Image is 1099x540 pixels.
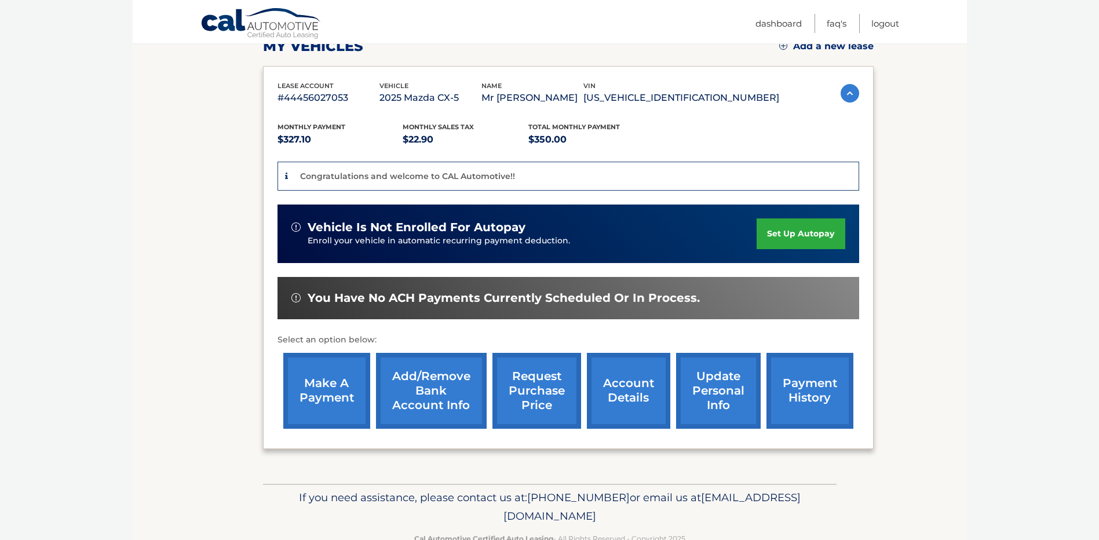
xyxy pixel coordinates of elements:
a: payment history [766,353,853,429]
img: accordion-active.svg [841,84,859,103]
a: set up autopay [757,218,845,249]
p: [US_VEHICLE_IDENTIFICATION_NUMBER] [583,90,779,106]
p: Select an option below: [278,333,859,347]
img: alert-white.svg [291,222,301,232]
span: Total Monthly Payment [528,123,620,131]
span: You have no ACH payments currently scheduled or in process. [308,291,700,305]
a: make a payment [283,353,370,429]
a: update personal info [676,353,761,429]
a: Add a new lease [779,41,874,52]
a: Dashboard [755,14,802,33]
a: Cal Automotive [200,8,322,41]
img: add.svg [779,42,787,50]
a: account details [587,353,670,429]
p: 2025 Mazda CX-5 [379,90,481,106]
span: Monthly sales Tax [403,123,474,131]
span: vin [583,82,596,90]
span: Monthly Payment [278,123,345,131]
p: Enroll your vehicle in automatic recurring payment deduction. [308,235,757,247]
span: name [481,82,502,90]
a: Logout [871,14,899,33]
span: [PHONE_NUMBER] [527,491,630,504]
p: Congratulations and welcome to CAL Automotive!! [300,171,515,181]
p: Mr [PERSON_NAME] [481,90,583,106]
p: #44456027053 [278,90,379,106]
h2: my vehicles [263,38,363,55]
p: $22.90 [403,132,528,148]
a: FAQ's [827,14,846,33]
p: $350.00 [528,132,654,148]
a: request purchase price [492,353,581,429]
p: If you need assistance, please contact us at: or email us at [271,488,829,526]
span: vehicle is not enrolled for autopay [308,220,525,235]
a: Add/Remove bank account info [376,353,487,429]
p: $327.10 [278,132,403,148]
span: vehicle [379,82,408,90]
span: lease account [278,82,334,90]
img: alert-white.svg [291,293,301,302]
